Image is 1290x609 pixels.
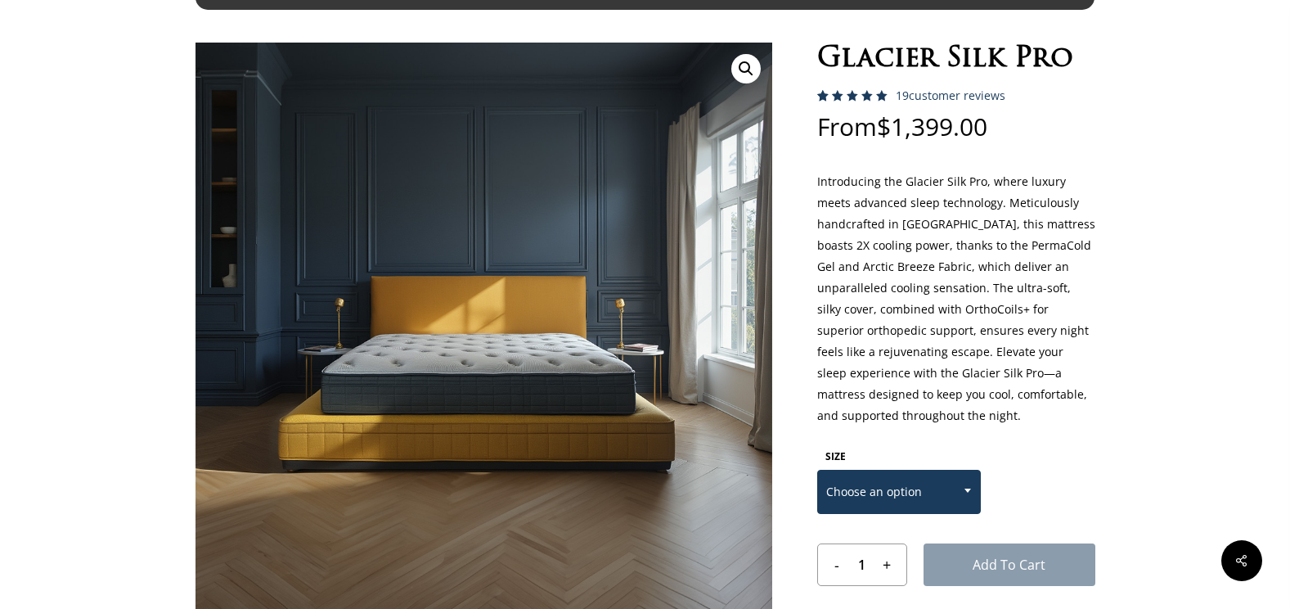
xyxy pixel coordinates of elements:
p: Introducing the Glacier Silk Pro, where luxury meets advanced sleep technology. Meticulously hand... [817,171,1095,444]
div: Rated 5.00 out of 5 [817,90,888,101]
input: + [878,544,906,585]
bdi: 1,399.00 [877,110,987,143]
button: Add to cart [924,544,1095,586]
a: 19customer reviews [896,89,1005,102]
span: Rated out of 5 based on customer ratings [817,90,888,170]
input: - [818,544,847,585]
span: Choose an option [818,475,980,509]
a: View full-screen image gallery [731,54,761,83]
span: $ [877,110,891,143]
span: 18 [817,90,834,117]
span: Choose an option [817,470,981,514]
span: 19 [896,88,909,103]
p: From [817,115,1095,171]
h1: Glacier Silk Pro [817,43,1095,77]
input: Product quantity [846,544,877,585]
label: SIZE [825,449,846,463]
